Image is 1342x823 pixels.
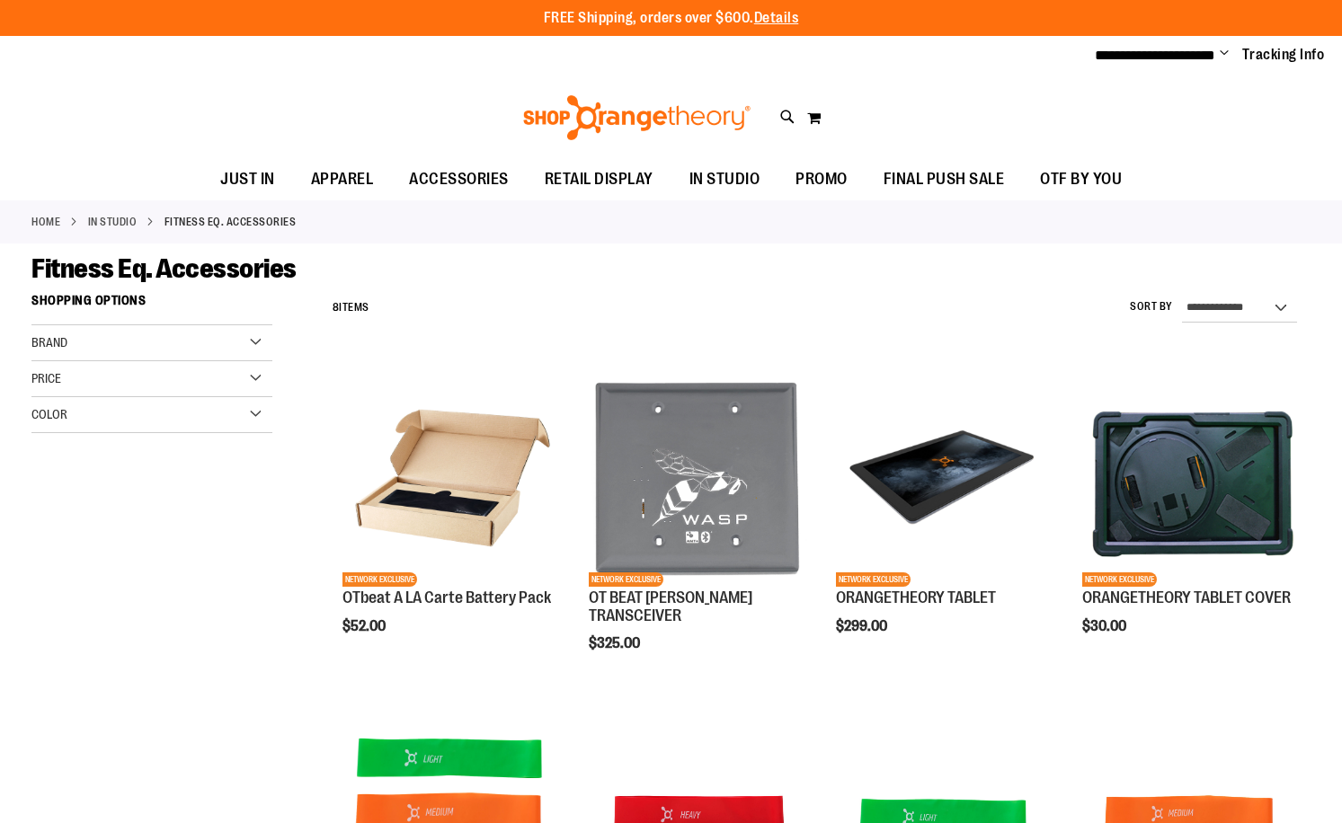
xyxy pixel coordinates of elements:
span: Brand [31,335,67,350]
span: NETWORK EXCLUSIVE [836,572,911,587]
span: Price [31,371,61,385]
a: Product image for OT BEAT POE TRANSCEIVERNETWORK EXCLUSIVE [589,367,808,589]
span: RETAIL DISPLAY [545,159,653,199]
a: APPAREL [293,159,392,200]
strong: Fitness Eq. Accessories [164,214,297,230]
div: product [1073,358,1311,679]
a: ORANGETHEORY TABLET COVER [1082,588,1291,606]
span: JUST IN [220,159,275,199]
span: $30.00 [1082,618,1129,634]
span: FINAL PUSH SALE [884,159,1005,199]
a: IN STUDIO [671,159,778,199]
strong: Shopping Options [31,285,272,325]
img: Shop Orangetheory [520,95,753,140]
span: PROMO [795,159,848,199]
img: Product image for OT BEAT POE TRANSCEIVER [589,367,808,587]
a: Details [754,10,799,26]
a: ACCESSORIES [391,159,527,200]
span: NETWORK EXCLUSIVE [1082,572,1157,587]
a: Product image for ORANGETHEORY TABLETNETWORK EXCLUSIVE [836,367,1055,589]
a: Product image for OTbeat A LA Carte Battery PackNETWORK EXCLUSIVE [342,367,562,589]
img: Product image for ORANGETHEORY TABLET [836,367,1055,587]
p: FREE Shipping, orders over $600. [544,8,799,29]
div: product [827,358,1064,679]
a: RETAIL DISPLAY [527,159,671,200]
button: Account menu [1220,46,1229,64]
a: JUST IN [202,159,293,200]
span: $325.00 [589,635,643,651]
span: APPAREL [311,159,374,199]
a: Tracking Info [1242,45,1325,65]
a: OT BEAT [PERSON_NAME] TRANSCEIVER [589,588,752,624]
img: Product image for OTbeat A LA Carte Battery Pack [342,367,562,587]
span: NETWORK EXCLUSIVE [342,572,417,587]
span: ACCESSORIES [409,159,509,199]
span: Fitness Eq. Accessories [31,253,297,284]
a: FINAL PUSH SALE [866,159,1023,200]
a: OTbeat A LA Carte Battery Pack [342,588,551,606]
a: ORANGETHEORY TABLET [836,588,996,606]
span: Color [31,407,67,421]
img: Product image for ORANGETHEORY TABLET COVER [1082,367,1302,587]
h2: Items [333,294,369,322]
span: IN STUDIO [689,159,760,199]
span: $52.00 [342,618,388,634]
a: Home [31,214,60,230]
a: PROMO [778,159,866,200]
span: OTF BY YOU [1040,159,1122,199]
span: NETWORK EXCLUSIVE [589,572,663,587]
a: Product image for ORANGETHEORY TABLET COVERNETWORK EXCLUSIVE [1082,367,1302,589]
div: product [333,358,571,679]
a: IN STUDIO [88,214,138,230]
span: $299.00 [836,618,890,634]
div: product [580,358,817,697]
a: OTF BY YOU [1022,159,1140,200]
label: Sort By [1130,299,1173,314]
span: 8 [333,301,340,314]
